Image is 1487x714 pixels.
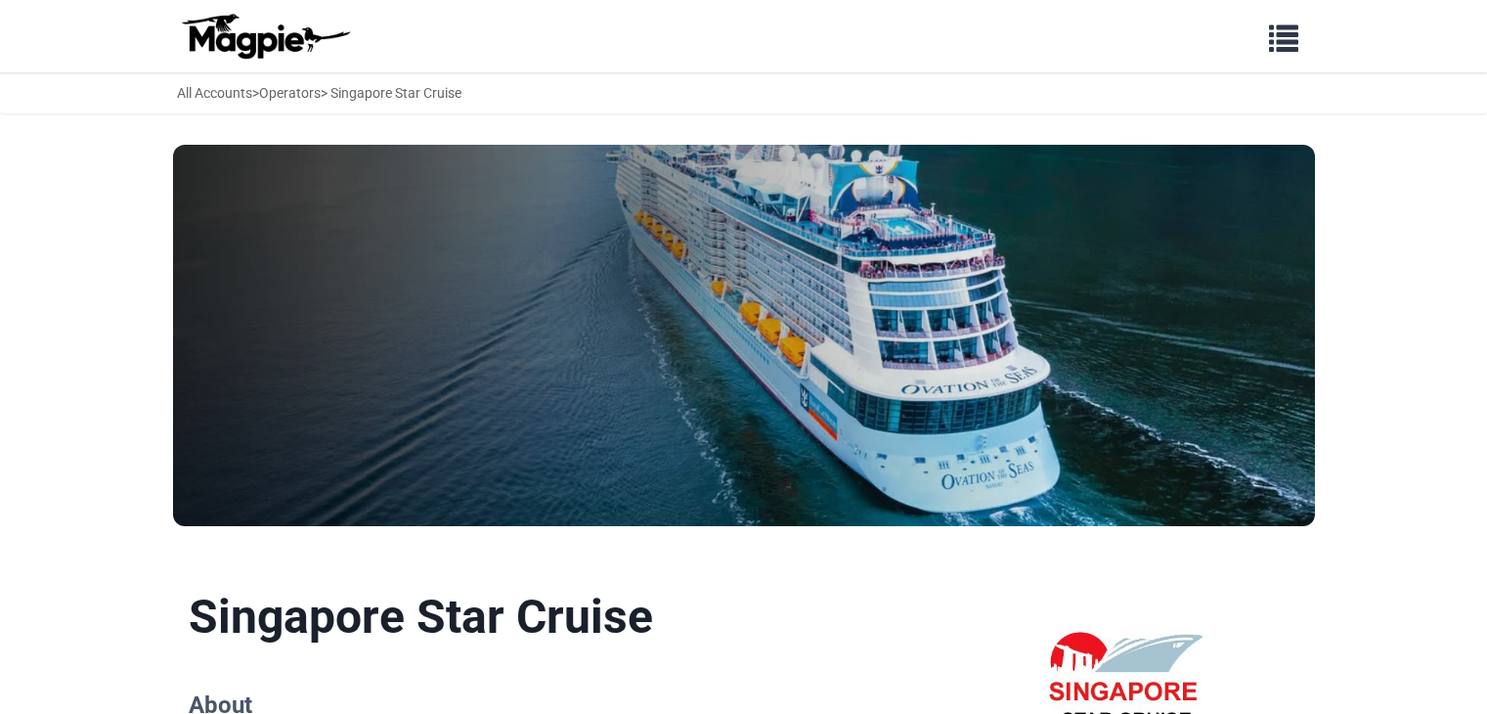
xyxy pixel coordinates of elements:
a: Operators [259,85,321,101]
div: > > Singapore Star Cruise [177,82,461,104]
img: Singapore Star Cruise banner [173,145,1315,525]
h1: Singapore Star Cruise [189,589,919,646]
img: logo-ab69f6fb50320c5b225c76a69d11143b.png [177,13,353,60]
a: All Accounts [177,85,252,101]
